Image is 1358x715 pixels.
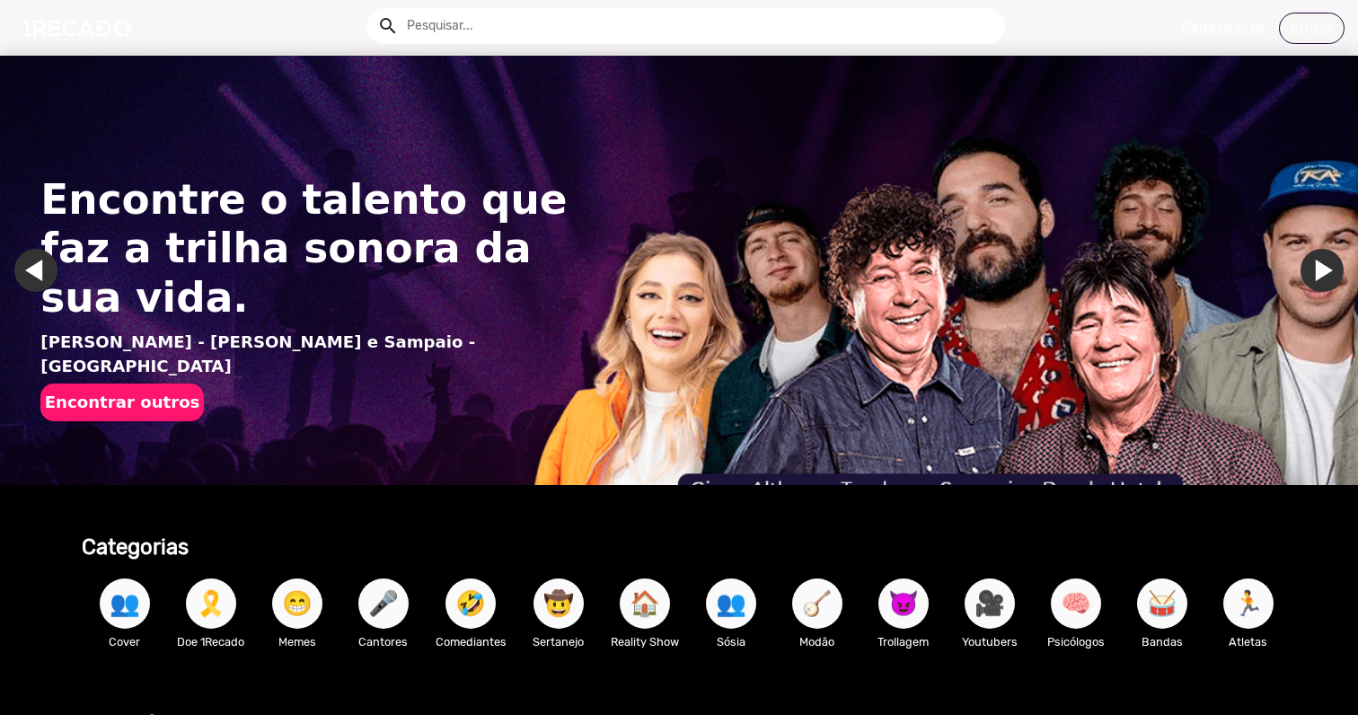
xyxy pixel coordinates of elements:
button: 👥 [100,578,150,629]
span: 😁 [282,578,313,629]
p: Doe 1Recado [177,633,245,650]
button: Example home icon [371,9,402,40]
button: Encontrar outros [40,384,203,421]
button: 🧠 [1051,578,1101,629]
p: Sósia [697,633,765,650]
span: 🪕 [802,578,833,629]
span: 🎗️ [196,578,226,629]
p: Comediantes [436,633,507,650]
button: 🤠 [533,578,584,629]
input: Pesquisar... [393,8,1005,44]
button: 😈 [878,578,929,629]
a: Ir para o último slide [14,249,57,292]
p: Cantores [349,633,418,650]
p: Atletas [1214,633,1283,650]
p: Youtubers [956,633,1024,650]
span: 🎤 [368,578,399,629]
span: 🏠 [630,578,660,629]
p: Modão [783,633,851,650]
button: 🤣 [445,578,496,629]
p: [PERSON_NAME] - [PERSON_NAME] e Sampaio - [GEOGRAPHIC_DATA] [40,330,584,378]
span: 👥 [716,578,746,629]
button: 🎗️ [186,578,236,629]
span: 🏃 [1233,578,1264,629]
span: 🤣 [455,578,486,629]
span: 🧠 [1061,578,1091,629]
span: 🤠 [543,578,574,629]
button: 👥 [706,578,756,629]
p: Cover [91,633,159,650]
p: Sertanejo [525,633,593,650]
a: Entrar [1279,13,1345,44]
p: Bandas [1128,633,1196,650]
p: Reality Show [611,633,679,650]
h1: Encontre o talento que faz a trilha sonora da sua vida. [40,176,584,322]
a: Ir para o próximo slide [1301,249,1344,292]
p: Trollagem [869,633,938,650]
span: 🥁 [1147,578,1177,629]
b: Categorias [82,534,189,560]
mat-icon: Example home icon [377,15,399,37]
button: 🏃 [1223,578,1274,629]
button: 🪕 [792,578,842,629]
button: 🥁 [1137,578,1187,629]
p: Psicólogos [1042,633,1110,650]
span: 🎥 [974,578,1005,629]
span: 😈 [888,578,919,629]
span: 👥 [110,578,140,629]
button: 🎥 [965,578,1015,629]
u: Cadastre-se [1181,19,1265,36]
p: Memes [263,633,331,650]
button: 😁 [272,578,322,629]
button: 🏠 [620,578,670,629]
button: 🎤 [358,578,409,629]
